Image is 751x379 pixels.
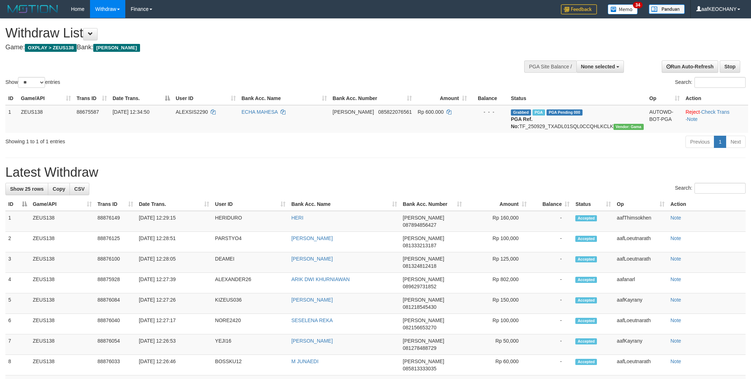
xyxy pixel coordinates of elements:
[473,108,505,116] div: - - -
[575,297,597,303] span: Accepted
[95,334,136,355] td: 88876054
[403,222,436,228] span: Copy 087894856427 to clipboard
[18,105,74,133] td: ZEUS138
[95,232,136,252] td: 88876125
[403,215,444,221] span: [PERSON_NAME]
[687,116,698,122] a: Note
[675,183,746,194] label: Search:
[403,263,436,269] span: Copy 081324812418 to clipboard
[77,109,99,115] span: 88675587
[30,198,95,211] th: Game/API: activate to sort column ascending
[5,4,60,14] img: MOTION_logo.png
[465,293,530,314] td: Rp 150,000
[647,105,683,133] td: AUTOWD-BOT-PGA
[5,26,494,40] h1: Withdraw List
[614,355,667,375] td: aafLoeutnarath
[511,109,531,116] span: Grabbed
[572,198,614,211] th: Status: activate to sort column ascending
[465,211,530,232] td: Rp 160,000
[74,92,110,105] th: Trans ID: activate to sort column ascending
[5,183,48,195] a: Show 25 rows
[5,273,30,293] td: 4
[575,215,597,221] span: Accepted
[5,77,60,88] label: Show entries
[330,92,415,105] th: Bank Acc. Number: activate to sort column ascending
[10,186,44,192] span: Show 25 rows
[95,252,136,273] td: 88876100
[5,211,30,232] td: 1
[18,77,45,88] select: Showentries
[670,317,681,323] a: Note
[136,232,212,252] td: [DATE] 12:28:51
[291,235,333,241] a: [PERSON_NAME]
[212,252,288,273] td: DEAMEI
[242,109,278,115] a: ECHA MAHESA
[670,276,681,282] a: Note
[400,198,465,211] th: Bank Acc. Number: activate to sort column ascending
[212,198,288,211] th: User ID: activate to sort column ascending
[136,198,212,211] th: Date Trans.: activate to sort column ascending
[670,297,681,303] a: Note
[614,232,667,252] td: aafLoeutnarath
[30,314,95,334] td: ZEUS138
[30,232,95,252] td: ZEUS138
[633,2,643,8] span: 34
[470,92,508,105] th: Balance
[403,338,444,344] span: [PERSON_NAME]
[465,252,530,273] td: Rp 125,000
[530,211,573,232] td: -
[136,293,212,314] td: [DATE] 12:27:26
[93,44,140,52] span: [PERSON_NAME]
[465,334,530,355] td: Rp 50,000
[575,359,597,365] span: Accepted
[403,243,436,248] span: Copy 081333213187 to clipboard
[614,211,667,232] td: aafThimsokhen
[113,109,149,115] span: [DATE] 12:34:50
[403,276,444,282] span: [PERSON_NAME]
[530,252,573,273] td: -
[530,355,573,375] td: -
[136,355,212,375] td: [DATE] 12:26:46
[74,186,85,192] span: CSV
[53,186,65,192] span: Copy
[403,284,436,289] span: Copy 089629731852 to clipboard
[95,211,136,232] td: 88876149
[614,314,667,334] td: aafLoeutnarath
[701,109,730,115] a: Check Trans
[694,183,746,194] input: Search:
[95,355,136,375] td: 88876033
[726,136,746,148] a: Next
[30,273,95,293] td: ZEUS138
[136,334,212,355] td: [DATE] 12:26:53
[576,60,624,73] button: None selected
[212,293,288,314] td: KIZEUS036
[614,293,667,314] td: aafKayrany
[694,77,746,88] input: Search:
[5,232,30,252] td: 2
[5,293,30,314] td: 5
[575,277,597,283] span: Accepted
[239,92,330,105] th: Bank Acc. Name: activate to sort column ascending
[5,334,30,355] td: 7
[575,236,597,242] span: Accepted
[136,314,212,334] td: [DATE] 12:27:17
[465,314,530,334] td: Rp 100,000
[403,358,444,364] span: [PERSON_NAME]
[670,235,681,241] a: Note
[5,252,30,273] td: 3
[530,293,573,314] td: -
[30,293,95,314] td: ZEUS138
[291,317,333,323] a: SESELENA REKA
[136,273,212,293] td: [DATE] 12:27:39
[212,273,288,293] td: ALEXANDER26
[670,338,681,344] a: Note
[614,198,667,211] th: Op: activate to sort column ascending
[465,232,530,252] td: Rp 100,000
[530,314,573,334] td: -
[403,317,444,323] span: [PERSON_NAME]
[288,198,400,211] th: Bank Acc. Name: activate to sort column ascending
[30,252,95,273] td: ZEUS138
[212,232,288,252] td: PARSTYO4
[547,109,583,116] span: PGA Pending
[212,211,288,232] td: HERIDURO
